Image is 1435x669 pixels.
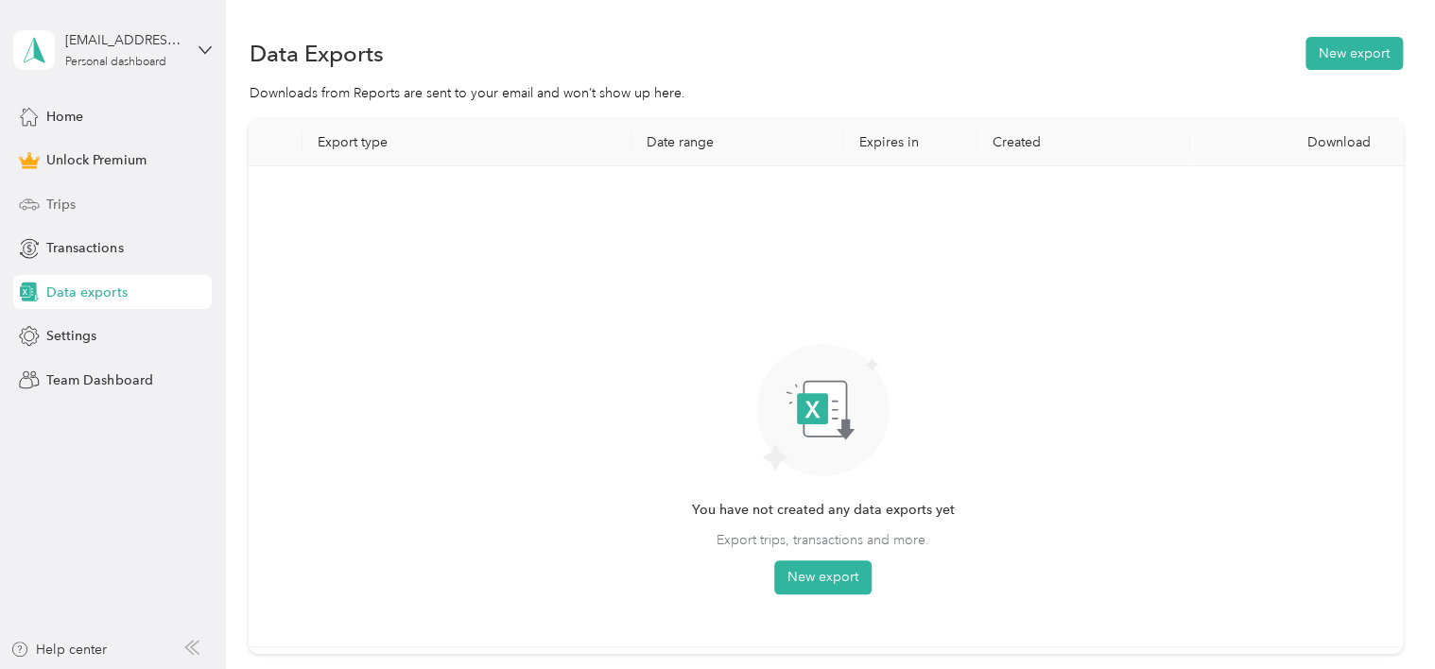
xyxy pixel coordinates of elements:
span: Team Dashboard [46,370,152,390]
span: Unlock Premium [46,150,146,170]
button: New export [774,560,872,594]
span: You have not created any data exports yet [691,500,954,521]
th: Export type [303,119,632,166]
span: Trips [46,195,76,214]
div: Download [1205,134,1388,150]
th: Created [977,119,1190,166]
span: Settings [46,326,96,346]
iframe: Everlance-gr Chat Button Frame [1329,563,1435,669]
th: Date range [631,119,844,166]
th: Expires in [844,119,977,166]
button: New export [1305,37,1403,70]
div: Personal dashboard [65,57,166,68]
button: Help center [10,640,107,660]
h1: Data Exports [249,43,383,63]
span: Transactions [46,238,123,258]
span: Home [46,107,83,127]
span: Export trips, transactions and more. [717,530,929,550]
div: [EMAIL_ADDRESS][DOMAIN_NAME] [65,30,183,50]
span: Data exports [46,283,127,302]
div: Downloads from Reports are sent to your email and won’t show up here. [249,83,1402,103]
